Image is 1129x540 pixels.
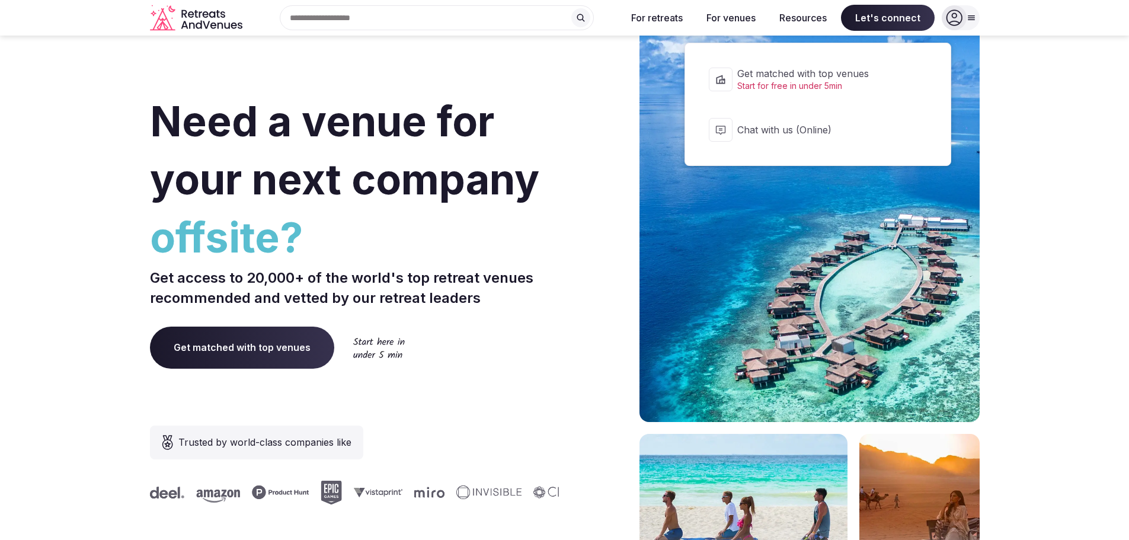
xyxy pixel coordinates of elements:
[697,5,765,31] button: For venues
[178,435,351,449] span: Trusted by world-class companies like
[770,5,836,31] button: Resources
[622,5,692,31] button: For retreats
[737,80,914,92] span: Start for free in under 5min
[150,268,560,308] p: Get access to 20,000+ of the world's top retreat venues recommended and vetted by our retreat lea...
[412,487,443,498] svg: Miro company logo
[319,481,340,504] svg: Epic Games company logo
[150,327,334,368] a: Get matched with top venues
[737,123,914,136] span: Chat with us (Online)
[150,5,245,31] svg: Retreats and Venues company logo
[697,106,939,154] button: Chat with us (Online)
[148,487,183,499] svg: Deel company logo
[150,209,560,267] span: offsite?
[841,5,935,31] span: Let's connect
[353,337,405,358] img: Start here in under 5 min
[737,67,914,80] span: Get matched with top venues
[150,5,245,31] a: Visit the homepage
[352,487,401,497] svg: Vistaprint company logo
[697,55,939,104] a: Get matched with top venuesStart for free in under 5min
[455,485,520,500] svg: Invisible company logo
[150,96,539,205] span: Need a venue for your next company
